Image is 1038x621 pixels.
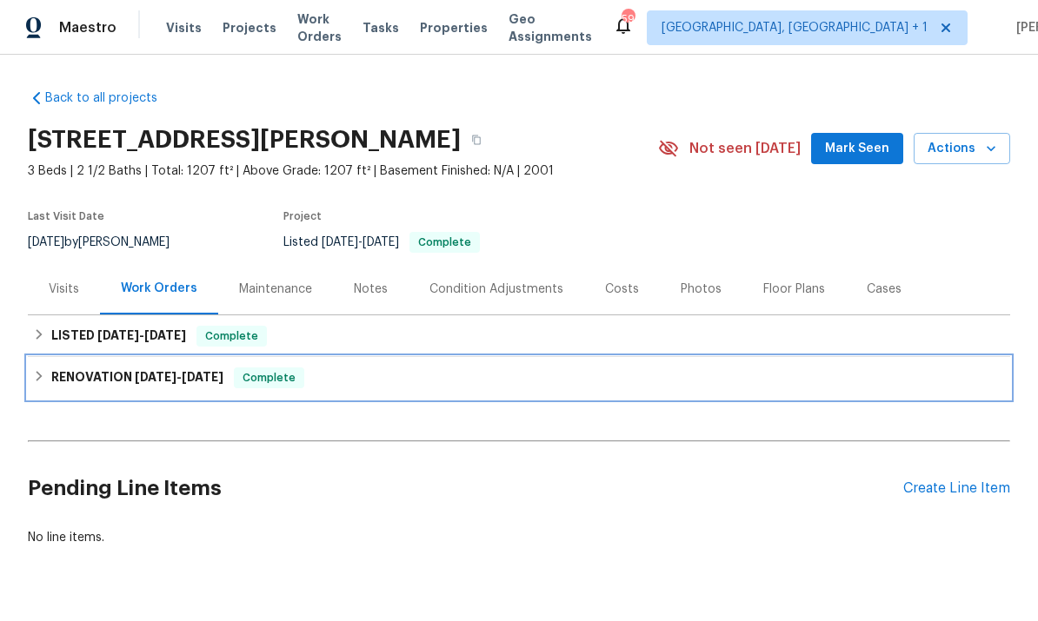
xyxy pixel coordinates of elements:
[420,19,488,36] span: Properties
[622,10,634,28] div: 59
[121,280,197,297] div: Work Orders
[97,329,139,341] span: [DATE]
[28,232,190,253] div: by [PERSON_NAME]
[903,480,1010,497] div: Create Line Item
[825,138,889,160] span: Mark Seen
[28,315,1010,357] div: LISTED [DATE]-[DATE]Complete
[914,133,1010,165] button: Actions
[135,371,223,383] span: -
[928,138,996,160] span: Actions
[689,140,801,157] span: Not seen [DATE]
[363,22,399,34] span: Tasks
[182,371,223,383] span: [DATE]
[135,371,176,383] span: [DATE]
[97,329,186,341] span: -
[429,281,563,298] div: Condition Adjustments
[28,131,461,149] h2: [STREET_ADDRESS][PERSON_NAME]
[662,19,928,36] span: [GEOGRAPHIC_DATA], [GEOGRAPHIC_DATA] + 1
[28,236,64,248] span: [DATE]
[322,236,358,248] span: [DATE]
[763,281,825,298] div: Floor Plans
[239,281,312,298] div: Maintenance
[28,211,104,221] span: Last Visit Date
[198,327,265,345] span: Complete
[867,281,902,298] div: Cases
[354,281,388,298] div: Notes
[811,133,903,165] button: Mark Seen
[59,19,116,36] span: Maestro
[411,237,478,248] span: Complete
[236,369,303,386] span: Complete
[28,89,195,107] a: Back to all projects
[28,357,1010,399] div: RENOVATION [DATE]-[DATE]Complete
[223,19,276,36] span: Projects
[283,211,322,221] span: Project
[49,281,79,298] div: Visits
[509,10,592,45] span: Geo Assignments
[283,236,480,248] span: Listed
[51,367,223,388] h6: RENOVATION
[51,326,186,347] h6: LISTED
[322,236,399,248] span: -
[461,124,492,155] button: Copy Address
[297,10,342,45] span: Work Orders
[166,19,202,36] span: Visits
[363,236,399,248] span: [DATE]
[28,162,658,180] span: 3 Beds | 2 1/2 Baths | Total: 1207 ft² | Above Grade: 1207 ft² | Basement Finished: N/A | 2001
[144,329,186,341] span: [DATE]
[605,281,639,298] div: Costs
[681,281,722,298] div: Photos
[28,529,1010,546] div: No line items.
[28,448,903,529] h2: Pending Line Items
